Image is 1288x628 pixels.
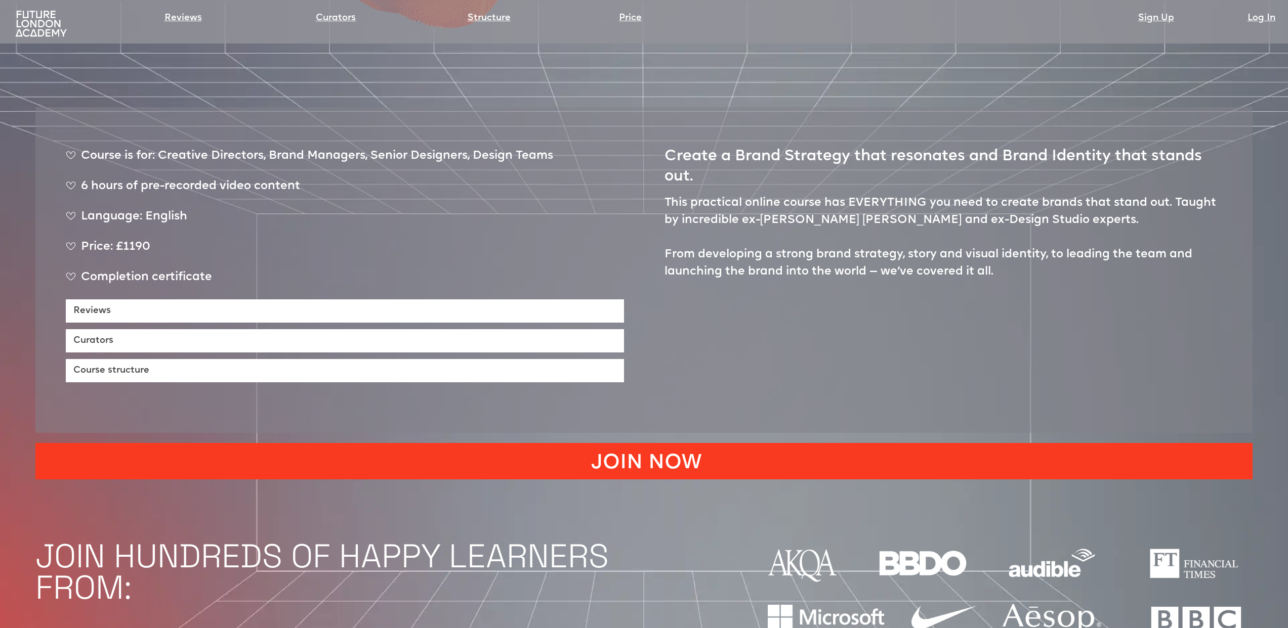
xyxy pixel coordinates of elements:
[66,208,553,234] div: Language: English
[35,541,709,603] h1: JOIN HUNDREDS OF HAPPY LEARNERS FROM:
[316,11,356,25] a: Curators
[66,329,624,352] a: Curators
[66,178,553,203] div: 6 hours of pre-recorded video content
[35,443,1253,479] a: JOIN NOW
[1138,11,1174,25] a: Sign Up
[66,269,553,294] div: Completion certificate
[66,359,624,382] a: Course structure
[1248,11,1275,25] a: Log In
[66,148,553,173] div: Course is for: Creative Directors, Brand Managers, Senior Designers, Design Teams
[664,195,1223,281] p: This practical online course has EVERYTHING you need to create brands that stand out. Taught by i...
[619,11,642,25] a: Price
[664,138,1223,187] h2: Create a Brand Strategy that resonates and Brand Identity that stands out.
[66,299,624,323] a: Reviews
[468,11,511,25] a: Structure
[66,239,553,264] div: Price: £1190
[164,11,202,25] a: Reviews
